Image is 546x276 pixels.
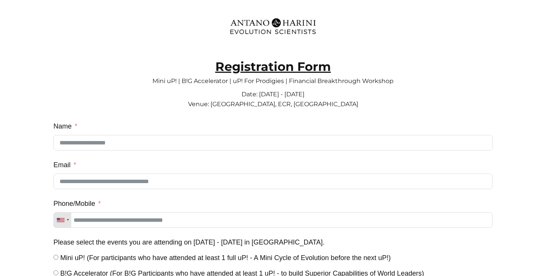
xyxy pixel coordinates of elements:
span: Mini uP! (For participants who have attended at least 1 full uP! - A Mini Cycle of Evolution befo... [60,254,391,262]
strong: Registration Form [215,59,331,74]
img: Evolution-Scientist (2) [226,13,320,39]
label: Name [53,119,77,133]
label: Email [53,158,76,172]
div: Telephone country code [54,213,71,227]
input: Email [53,174,493,189]
label: Please select the events you are attending on 18th - 21st Sep 2025 in Chennai. [53,235,325,249]
p: Mini uP! | B!G Accelerator | uP! For Prodigies | Financial Breakthrough Workshop [53,72,493,83]
span: Date: [DATE] - [DATE] Venue: [GEOGRAPHIC_DATA], ECR, [GEOGRAPHIC_DATA] [188,91,358,108]
input: B!G Accelerator (For B!G Participants who have attended at least 1 uP! - to build Superior Capabi... [53,270,58,275]
input: Mini uP! (For participants who have attended at least 1 full uP! - A Mini Cycle of Evolution befo... [53,255,58,260]
label: Phone/Mobile [53,197,101,210]
input: Phone/Mobile [53,212,493,228]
